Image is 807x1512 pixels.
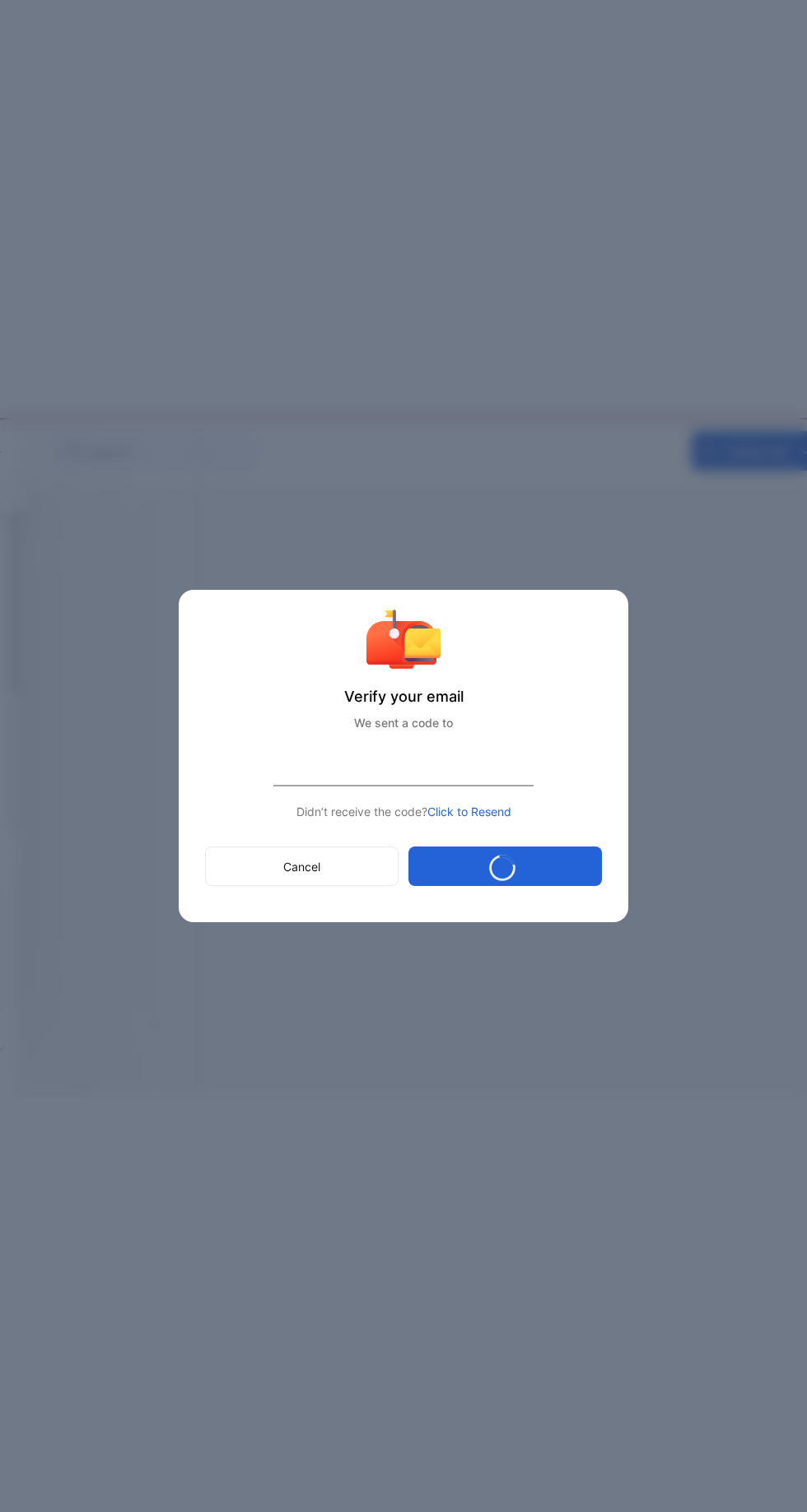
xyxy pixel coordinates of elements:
button: Cancel [205,846,399,886]
p: Verify your email [205,685,602,707]
img: verify account [366,610,441,669]
p: Didn’t receive the code? [205,803,602,820]
p: We sent a code to [205,714,602,731]
span: Click to Resend [427,805,511,819]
